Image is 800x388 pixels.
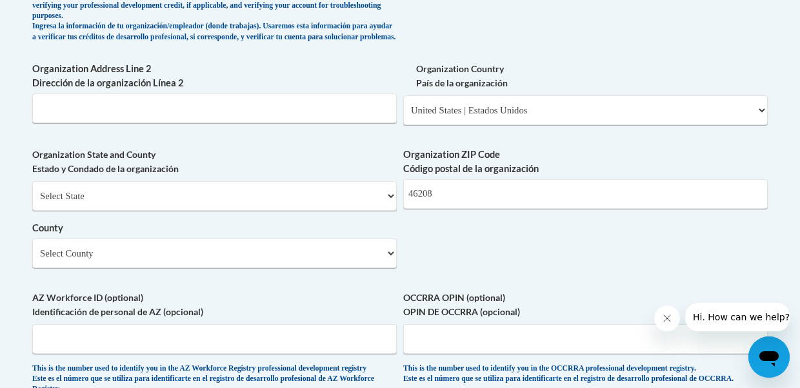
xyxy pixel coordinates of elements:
[654,306,680,331] iframe: Close message
[403,291,768,319] label: OCCRRA OPIN (optional) OPIN DE OCCRRA (opcional)
[32,148,397,176] label: Organization State and County Estado y Condado de la organización
[403,62,768,90] label: Organization Country País de la organización
[32,221,397,235] label: County
[403,179,768,209] input: Metadata input
[32,93,397,123] input: Metadata input
[403,148,768,176] label: Organization ZIP Code Código postal de la organización
[32,291,397,319] label: AZ Workforce ID (optional) Identificación de personal de AZ (opcional)
[748,336,790,378] iframe: Button to launch messaging window
[32,62,397,90] label: Organization Address Line 2 Dirección de la organización Línea 2
[403,364,768,385] div: This is the number used to identify you in the OCCRRA professional development registry. Este es ...
[685,303,790,331] iframe: Message from company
